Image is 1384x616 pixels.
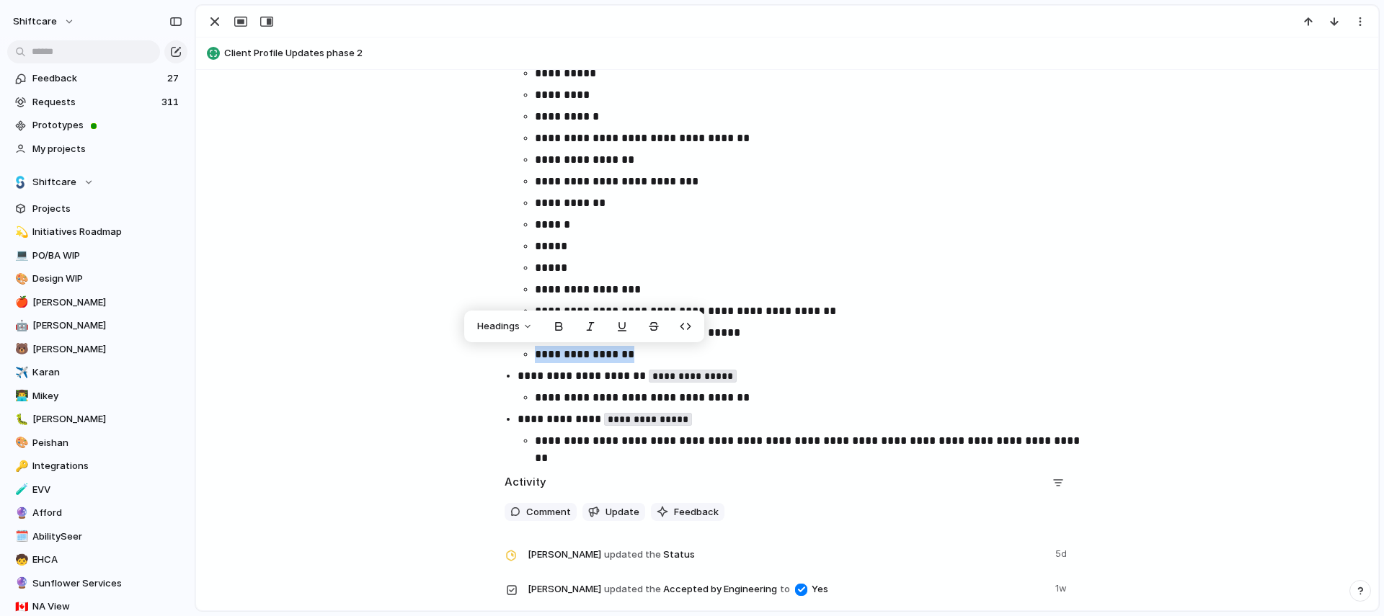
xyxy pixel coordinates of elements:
button: Shiftcare [7,171,187,193]
span: Afford [32,506,182,520]
span: Mikey [32,389,182,403]
button: 🔮 [13,576,27,591]
div: 🧒 [15,552,25,568]
div: 🤖[PERSON_NAME] [7,315,187,336]
button: 🤖 [13,318,27,333]
button: 🧪 [13,483,27,497]
span: Peishan [32,436,182,450]
span: EVV [32,483,182,497]
a: 🎨Design WIP [7,268,187,290]
a: 🐛[PERSON_NAME] [7,409,187,430]
div: 💫 [15,224,25,241]
button: Headings [469,315,541,338]
a: 🗓️AbilitySeer [7,526,187,548]
span: to [780,582,790,597]
a: 🎨Peishan [7,432,187,454]
span: Status [528,544,1047,564]
a: 👨‍💻Mikey [7,385,187,407]
div: 🔑 [15,458,25,475]
span: Update [605,505,639,519]
button: 🧒 [13,553,27,567]
span: 1w [1055,579,1070,596]
a: Prototypes [7,115,187,136]
button: 🎨 [13,272,27,286]
span: updated the [604,582,661,597]
div: 🧪 [15,481,25,498]
span: My projects [32,142,182,156]
a: 💻PO/BA WIP [7,245,187,267]
span: Initiatives Roadmap [32,225,182,239]
a: 🍎[PERSON_NAME] [7,292,187,313]
button: Update [582,503,645,522]
span: Comment [526,505,571,519]
span: Feedback [32,71,163,86]
span: Sunflower Services [32,576,182,591]
button: 🗓️ [13,530,27,544]
span: shiftcare [13,14,57,29]
a: 💫Initiatives Roadmap [7,221,187,243]
div: ✈️ [15,365,25,381]
a: 🧒EHCA [7,549,187,571]
a: My projects [7,138,187,160]
div: 🐻 [15,341,25,357]
span: [PERSON_NAME] [528,548,601,562]
span: NA View [32,599,182,614]
span: Feedback [674,505,719,519]
span: Requests [32,95,157,110]
button: 🐛 [13,412,27,427]
a: 🐻[PERSON_NAME] [7,339,187,360]
a: 🧪EVV [7,479,187,501]
span: [PERSON_NAME] [32,318,182,333]
button: 🔑 [13,459,27,473]
span: EHCA [32,553,182,567]
button: ✈️ [13,365,27,380]
span: Headings [477,319,520,334]
span: AbilitySeer [32,530,182,544]
span: Projects [32,202,182,216]
a: Feedback27 [7,68,187,89]
span: Yes [812,582,828,597]
div: 🔮 [15,575,25,592]
div: 🎨 [15,434,25,451]
button: 🐻 [13,342,27,357]
div: 🎨 [15,271,25,287]
span: 5d [1055,544,1070,561]
div: 👨‍💻 [15,388,25,404]
div: 🤖 [15,318,25,334]
button: 🇨🇦 [13,599,27,614]
div: 🔮Sunflower Services [7,573,187,594]
button: Comment [505,503,577,522]
button: shiftcare [6,10,82,33]
span: [PERSON_NAME] [32,342,182,357]
a: ✈️Karan [7,362,187,383]
span: Design WIP [32,272,182,286]
div: 🔑Integrations [7,455,187,477]
a: 🔮Afford [7,502,187,524]
span: Karan [32,365,182,380]
h2: Activity [505,474,546,491]
span: Shiftcare [32,175,76,189]
span: updated the [604,548,661,562]
div: 🗓️ [15,528,25,545]
span: Integrations [32,459,182,473]
span: [PERSON_NAME] [32,295,182,310]
button: 👨‍💻 [13,389,27,403]
span: Accepted by Engineering [528,579,1047,599]
div: 🍎 [15,294,25,311]
button: 🔮 [13,506,27,520]
button: 🎨 [13,436,27,450]
button: 💫 [13,225,27,239]
div: 🔮 [15,505,25,522]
